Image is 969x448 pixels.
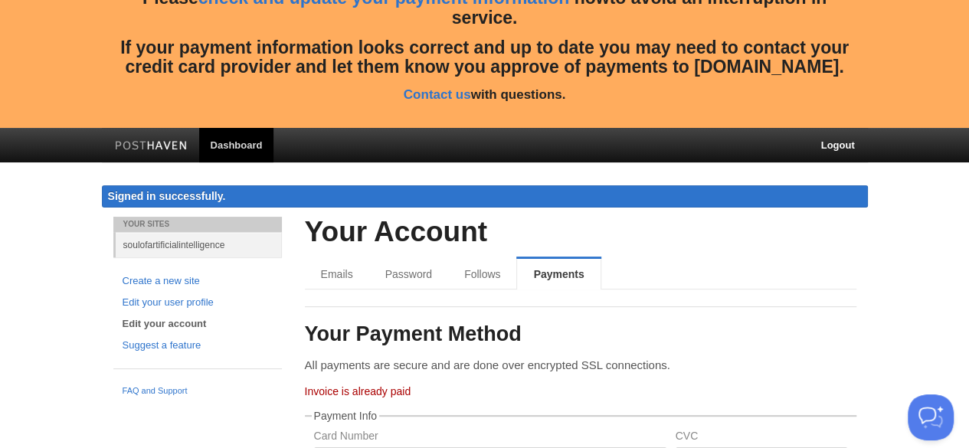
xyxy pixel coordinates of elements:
a: Emails [305,259,369,289]
h2: Your Account [305,217,856,248]
a: Contact us [404,87,471,102]
a: Password [369,259,448,289]
a: Dashboard [199,128,274,162]
a: Edit your user profile [123,295,273,311]
a: Edit your account [123,316,273,332]
a: Payments [516,259,601,289]
a: Follows [448,259,516,289]
p: All payments are secure and are done over encrypted SSL connections. [305,357,856,373]
label: CVC [676,430,847,445]
a: FAQ and Support [123,384,273,398]
iframe: Help Scout Beacon - Open [908,394,954,440]
div: Invoice is already paid [305,386,856,397]
li: Your Sites [113,217,282,232]
a: Create a new site [123,273,273,289]
h4: If your payment information looks correct and up to date you may need to contact your credit card... [113,38,856,77]
a: soulofartificialintelligence [116,232,282,257]
div: Signed in successfully. [102,185,868,208]
legend: Payment Info [312,410,380,421]
h5: with questions. [113,88,856,103]
a: Suggest a feature [123,338,273,354]
label: Card Number [314,430,666,445]
h3: Your Payment Method [305,323,856,346]
a: Logout [809,128,866,162]
img: Posthaven-bar [115,141,188,152]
